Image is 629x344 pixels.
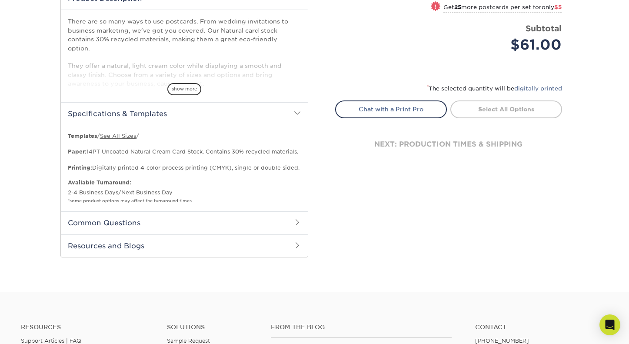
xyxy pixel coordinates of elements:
span: $5 [554,4,562,10]
a: digitally printed [514,85,562,92]
small: *some product options may affect the turnaround times [68,198,192,203]
div: $61.00 [455,34,562,55]
p: / / 14PT Uncoated Natural Cream Card Stock. Contains 30% recycled materials. Digitally printed 4-... [68,132,301,172]
h4: Resources [21,324,154,331]
h4: Solutions [167,324,258,331]
h4: From the Blog [271,324,452,331]
span: ! [434,2,436,11]
div: next: production times & shipping [335,118,562,170]
h2: Common Questions [61,211,308,234]
a: Next Business Day [121,189,173,196]
a: Sample Request [167,337,210,344]
small: Get more postcards per set for [443,4,562,13]
span: only [542,4,562,10]
strong: Printing: [68,164,92,171]
p: There are so many ways to use postcards. From wedding invitations to business marketing, we’ve go... [68,17,301,88]
a: Contact [475,324,608,331]
span: show more [167,83,201,95]
strong: 25 [454,4,461,10]
div: Open Intercom Messenger [599,314,620,335]
a: Select All Options [450,100,562,118]
p: / [68,179,301,204]
a: See All Sizes [100,133,136,139]
strong: Paper: [68,148,87,155]
strong: Subtotal [526,23,562,33]
small: The selected quantity will be [427,85,562,92]
a: Chat with a Print Pro [335,100,447,118]
h2: Resources and Blogs [61,234,308,257]
h2: Specifications & Templates [61,102,308,125]
b: Templates [68,133,97,139]
a: [PHONE_NUMBER] [475,337,529,344]
a: 2-4 Business Days [68,189,118,196]
b: Available Turnaround: [68,179,131,186]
